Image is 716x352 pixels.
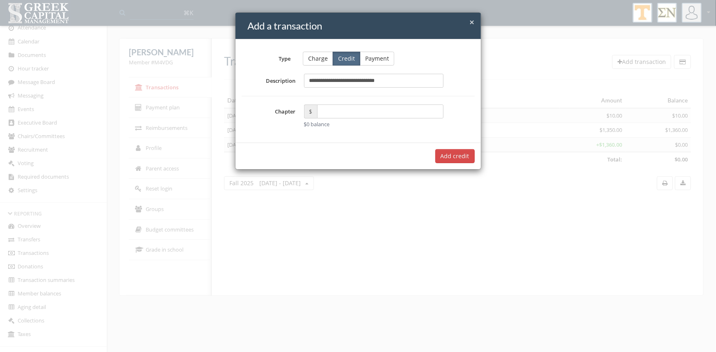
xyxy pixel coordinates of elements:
[360,52,394,66] button: Payment
[242,74,300,88] label: Description
[248,19,475,33] h4: Add a transaction
[304,120,444,128] div: $0 balance
[435,149,475,163] button: Add credit
[242,104,300,128] label: Chapter
[470,16,475,28] span: ×
[303,52,333,66] button: Charge
[304,104,317,118] span: $
[236,52,297,63] label: Type
[333,52,360,66] button: Credit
